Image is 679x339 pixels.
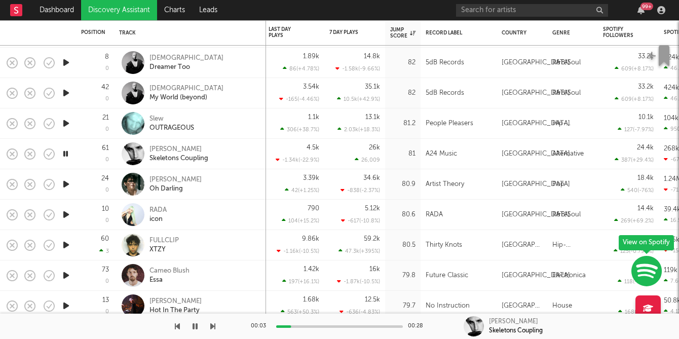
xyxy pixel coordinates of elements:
div: 125 ( -0.794 % ) [614,248,654,254]
div: Alternative [552,148,584,160]
div: 12.5k [365,296,380,303]
div: 5.12k [365,205,380,212]
div: [DEMOGRAPHIC_DATA] [149,84,223,93]
div: Spotify Followers [603,26,638,39]
div: 424k [664,85,679,91]
div: Thirty Knots [426,239,462,251]
div: 33.2k [638,53,654,60]
div: 26,009 [355,157,380,163]
div: 118 ( -23.9 % ) [618,278,654,285]
div: People Pleasers [426,118,473,130]
div: XTZY [149,245,179,254]
a: [PERSON_NAME]Oh Darling [149,175,202,194]
div: 3.54k [303,84,319,90]
div: 42 [101,84,109,91]
div: 5dB Records [426,87,464,99]
div: 168 ( -21.1 % ) [618,309,654,315]
div: 2.03k ( +18.3 % ) [337,126,380,133]
div: R&B/Soul [552,57,581,69]
div: 0 [105,127,109,132]
div: 10.1k [638,114,654,121]
div: 80.5 [390,239,416,251]
div: 5dB Records [426,57,464,69]
div: 73 [102,267,109,273]
a: SlewOUTRAGEOUS [149,115,194,133]
div: 1.68k [303,296,319,303]
div: [PERSON_NAME] [149,297,202,306]
div: Slew [149,115,194,124]
div: Jump Score [390,27,416,39]
a: RADAicon [149,206,167,224]
div: Artist Theory [426,178,464,191]
div: 24 [101,175,109,182]
button: 99+ [637,6,645,14]
div: 609 ( +8.17 % ) [615,96,654,102]
div: 1.1k [308,114,319,121]
div: Future Classic [426,270,468,282]
div: Oh Darling [149,184,202,194]
div: 47.3k ( +395 % ) [338,248,380,254]
div: No Instruction [426,300,470,312]
div: 8 [105,54,109,60]
div: [GEOGRAPHIC_DATA] [502,57,570,69]
div: Position [81,29,105,35]
div: [GEOGRAPHIC_DATA] [502,300,542,312]
div: 18.4k [637,175,654,181]
div: Dreamer Too [149,63,223,72]
div: Skeletons Coupling [149,154,208,163]
div: -838 ( -2.37 % ) [341,187,380,194]
div: 16k [369,266,380,273]
div: 13 [102,297,109,304]
div: 306 ( +38.7 % ) [280,126,319,133]
div: Record Label [426,30,486,36]
div: 82 [390,57,416,69]
div: Hip-Hop/Rap [552,239,593,251]
div: Skeletons Coupling [489,326,543,335]
div: 61 [102,145,109,152]
div: 3 [99,248,109,254]
div: 14.8k [364,53,380,60]
div: 79.7 [390,300,416,312]
div: 0 [105,309,109,315]
div: -165 ( -4.46 % ) [279,96,319,102]
div: 60 [101,236,109,242]
div: 127 ( -7.97 % ) [618,126,654,133]
div: 00:28 [408,320,428,332]
div: 0 [105,218,109,223]
div: 79.8 [390,270,416,282]
div: 81 [390,148,416,160]
a: Cameo BlushEssa [149,267,190,285]
div: icon [149,215,167,224]
input: Search for artists [456,4,608,17]
div: 1.89k [303,53,319,60]
div: 540 ( -76 % ) [621,187,654,194]
div: RADA [426,209,443,221]
div: 80.9 [390,178,416,191]
div: Electronica [552,270,586,282]
div: 0 [105,66,109,71]
div: House [552,300,572,312]
div: Country [502,30,537,36]
div: View on Spotify [619,235,674,250]
div: 3.39k [303,175,319,181]
div: Hot In The Party [149,306,202,315]
div: 1.42k [304,266,319,273]
div: 21 [102,115,109,121]
div: 59.2k [364,236,380,242]
div: 00:03 [251,320,271,332]
div: 268k [664,145,679,152]
div: Last Day Plays [269,26,304,39]
div: -636 ( -4.83 % ) [339,309,380,315]
div: 24.4k [637,144,654,151]
div: 26k [369,144,380,151]
a: [DEMOGRAPHIC_DATA]Dreamer Too [149,54,223,72]
div: 790 [308,205,319,212]
div: 104 ( +15.2 % ) [282,217,319,224]
div: R&B/Soul [552,209,581,221]
div: Essa [149,276,190,285]
div: 269 ( +69.2 % ) [614,217,654,224]
div: [GEOGRAPHIC_DATA] [502,148,570,160]
div: R&B/Soul [552,87,581,99]
div: 10.5k ( +42.9 % ) [337,96,380,102]
div: 609 ( +8.17 % ) [615,65,654,72]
